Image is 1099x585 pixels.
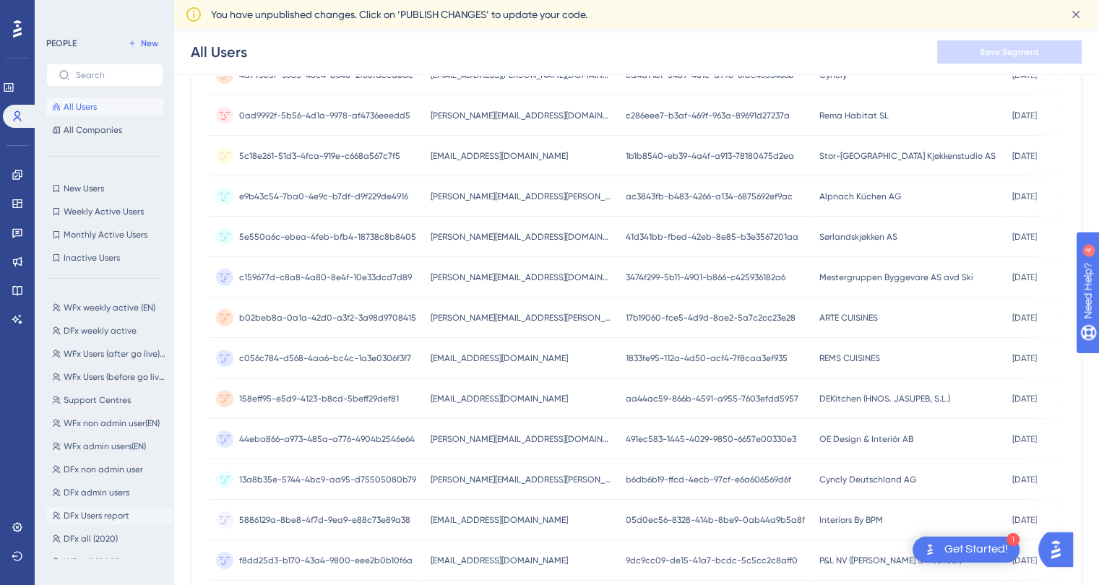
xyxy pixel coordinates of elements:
time: [DATE] [1012,272,1037,282]
time: [DATE] [1012,313,1037,323]
button: WFx weekly active (EN) [46,299,172,316]
span: Need Help? [34,4,90,21]
span: WFx Users (before go live) EN [64,371,166,383]
span: b6db6b19-ffcd-4ecb-97cf-e6a606569d6f [626,474,791,485]
span: Cyncly Deutschland AG [819,474,916,485]
span: c056c784-d568-4aa6-bc4c-1a3e0306f3f7 [239,352,411,364]
span: WFx weekly active (EN) [64,302,155,313]
span: 5e550a6c-ebea-4feb-bfb4-18738c8b8405 [239,231,416,243]
button: Save Segment [937,40,1082,64]
time: [DATE] [1012,110,1037,121]
button: DFx non admin user [46,461,172,478]
span: New Users [64,183,104,194]
span: DFx non admin user [64,464,143,475]
span: [EMAIL_ADDRESS][DOMAIN_NAME] [431,352,568,364]
button: WFx admin users(EN) [46,438,172,455]
button: WFx Users (before go live) EN [46,368,172,386]
span: DFx weekly active [64,325,137,337]
span: Support Centres [64,394,131,406]
button: New [123,35,163,52]
time: [DATE] [1012,70,1037,80]
span: [EMAIL_ADDRESS][DOMAIN_NAME] [431,514,568,526]
button: All Companies [46,121,163,139]
span: 9dc9cc09-de15-41a7-bcdc-5c5cc2c8aff0 [626,555,798,566]
time: [DATE] [1012,191,1037,201]
div: Open Get Started! checklist, remaining modules: 1 [913,537,1020,563]
span: c159677d-c8a8-4a80-8e4f-10e33dcd7d89 [239,272,412,283]
span: OE Design & Interiör AB [819,433,913,445]
span: Save Segment [980,46,1039,58]
span: DEKitchen (HNOS. JASUPEB, S.L.) [819,393,950,404]
span: All Companies [64,124,122,136]
time: [DATE] [1012,151,1037,161]
span: Monthly Active Users [64,229,147,240]
span: DFx all (2020) [64,533,118,545]
span: REMS CUISINES [819,352,880,364]
div: Get Started! [944,542,1008,558]
span: [PERSON_NAME][EMAIL_ADDRESS][DOMAIN_NAME] [431,231,611,243]
span: [PERSON_NAME][EMAIL_ADDRESS][PERSON_NAME][DOMAIN_NAME] [431,191,611,202]
span: WFx all (CSO) [64,556,118,568]
span: [EMAIL_ADDRESS][DOMAIN_NAME] [431,555,568,566]
span: [EMAIL_ADDRESS][DOMAIN_NAME] [431,150,568,162]
span: 3474f299-5b11-4901-b866-c425936182a6 [626,272,785,283]
span: 17b19060-fce5-4d9d-8ae2-5a7c2cc23e28 [626,312,796,324]
time: [DATE] [1012,555,1037,565]
span: 5c18e261-51d3-4fca-919e-c668a567c7f5 [239,150,400,162]
span: Mestergruppen Byggevare AS avd Ski [819,272,973,283]
button: Monthly Active Users [46,226,163,243]
time: [DATE] [1012,232,1037,242]
button: WFx all (CSO) [46,553,172,571]
span: WFx Users (after go live) EN [64,348,166,360]
span: All Users [64,101,97,113]
span: DFx admin users [64,487,129,498]
span: 491ec583-1445-4029-9850-6657e00330e3 [626,433,796,445]
button: WFx non admin user(EN) [46,415,172,432]
button: DFx admin users [46,484,172,501]
span: P&L NV ([PERSON_NAME] & Interieur) [819,555,962,566]
span: Sørlandskjøkken AS [819,231,897,243]
span: Alpnach Küchen AG [819,191,901,202]
div: 4 [100,7,105,19]
button: Inactive Users [46,249,163,266]
div: 1 [1007,533,1020,546]
span: [PERSON_NAME][EMAIL_ADDRESS][DOMAIN_NAME] [431,272,611,283]
time: [DATE] [1012,434,1037,444]
span: aa44ac59-866b-4591-a955-7603efdd5957 [626,393,798,404]
div: PEOPLE [46,38,77,49]
span: Inactive Users [64,252,120,264]
button: All Users [46,98,163,116]
span: Interiors By BPM [819,514,883,526]
span: e9b43c54-7ba0-4e9c-b7df-d9f229de4916 [239,191,408,202]
span: ac3843fb-b483-4266-a134-6875692ef9ac [626,191,793,202]
button: New Users [46,180,163,197]
span: 0ad9992f-5b56-4d1a-9978-af4736eeedd5 [239,110,410,121]
iframe: UserGuiding AI Assistant Launcher [1038,528,1082,571]
time: [DATE] [1012,394,1037,404]
span: Stor-[GEOGRAPHIC_DATA] Kjøkkenstudio AS [819,150,996,162]
span: 1833fe95-112a-4d50-acf4-7f8caa3ef935 [626,352,788,364]
button: Support Centres [46,391,172,409]
span: Rema Habitat SL [819,110,889,121]
span: 41d341bb-fbed-42eb-8e85-b3e3567201aa [626,231,798,243]
span: DFx Users report [64,510,129,521]
button: DFx all (2020) [46,530,172,547]
span: New [141,38,158,49]
time: [DATE] [1012,474,1037,485]
button: DFx Users report [46,507,172,524]
button: Weekly Active Users [46,203,163,220]
div: All Users [191,42,247,62]
span: Weekly Active Users [64,206,144,217]
input: Search [76,70,151,80]
span: [PERSON_NAME][EMAIL_ADDRESS][DOMAIN_NAME] [431,433,611,445]
img: launcher-image-alternative-text [921,541,939,558]
span: 13a8b35e-5744-4bc9-aa95-d75505080b79 [239,474,416,485]
span: f8dd25d3-b170-43a4-9800-eee2b0b10f6a [239,555,413,566]
button: DFx weekly active [46,322,172,339]
span: ARTE CUISINES [819,312,878,324]
span: 05d0ec56-8328-414b-8be9-0ab44a9b5a8f [626,514,805,526]
button: WFx Users (after go live) EN [46,345,172,363]
time: [DATE] [1012,515,1037,525]
span: 44eba866-a973-485a-a776-4904b2546e64 [239,433,415,445]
